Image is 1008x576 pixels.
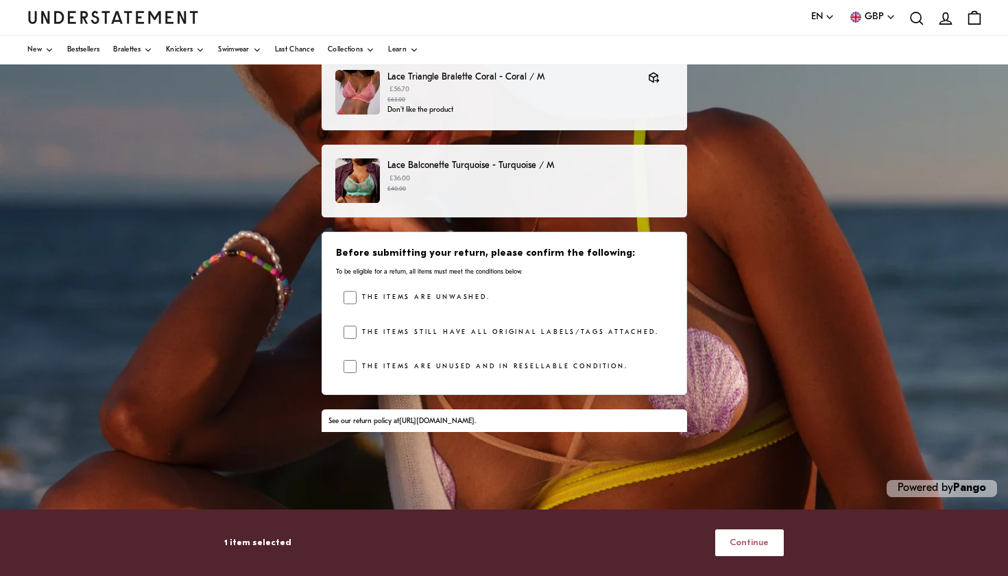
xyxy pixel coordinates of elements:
[166,36,204,64] a: Knickers
[387,97,405,103] strike: £63.00
[113,47,141,53] span: Bralettes
[387,158,673,173] p: Lace Balconette Turquoise - Turquoise / M
[953,483,986,494] a: Pango
[387,70,634,84] p: Lace Triangle Bralette Coral - Coral / M
[399,418,475,425] a: [URL][DOMAIN_NAME]
[865,10,884,25] span: GBP
[328,36,374,64] a: Collections
[335,70,380,115] img: lace-triangle-bralette-001-kahlo-33974540370085.jpg
[166,47,193,53] span: Knickers
[335,158,380,203] img: 452.jpg
[811,10,835,25] button: EN
[27,47,42,53] span: New
[357,360,627,374] label: The items are unused and in resellable condition.
[387,186,406,192] strike: £40.00
[218,47,249,53] span: Swimwear
[387,105,634,116] p: Don't like the product
[388,36,418,64] a: Learn
[67,36,99,64] a: Bestsellers
[887,480,997,497] p: Powered by
[328,416,680,427] div: See our return policy at .
[811,10,823,25] span: EN
[328,47,363,53] span: Collections
[275,47,314,53] span: Last Chance
[275,36,314,64] a: Last Chance
[387,173,673,194] p: £36.00
[357,326,658,339] label: The items still have all original labels/tags attached.
[388,47,407,53] span: Learn
[113,36,152,64] a: Bralettes
[218,36,261,64] a: Swimwear
[357,291,490,304] label: The items are unwashed.
[848,10,896,25] button: GBP
[387,84,634,105] p: £56.70
[27,11,199,23] a: Understatement Homepage
[27,36,53,64] a: New
[336,267,671,276] p: To be eligible for a return, all items must meet the conditions below.
[336,247,671,261] h3: Before submitting your return, please confirm the following:
[67,47,99,53] span: Bestsellers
